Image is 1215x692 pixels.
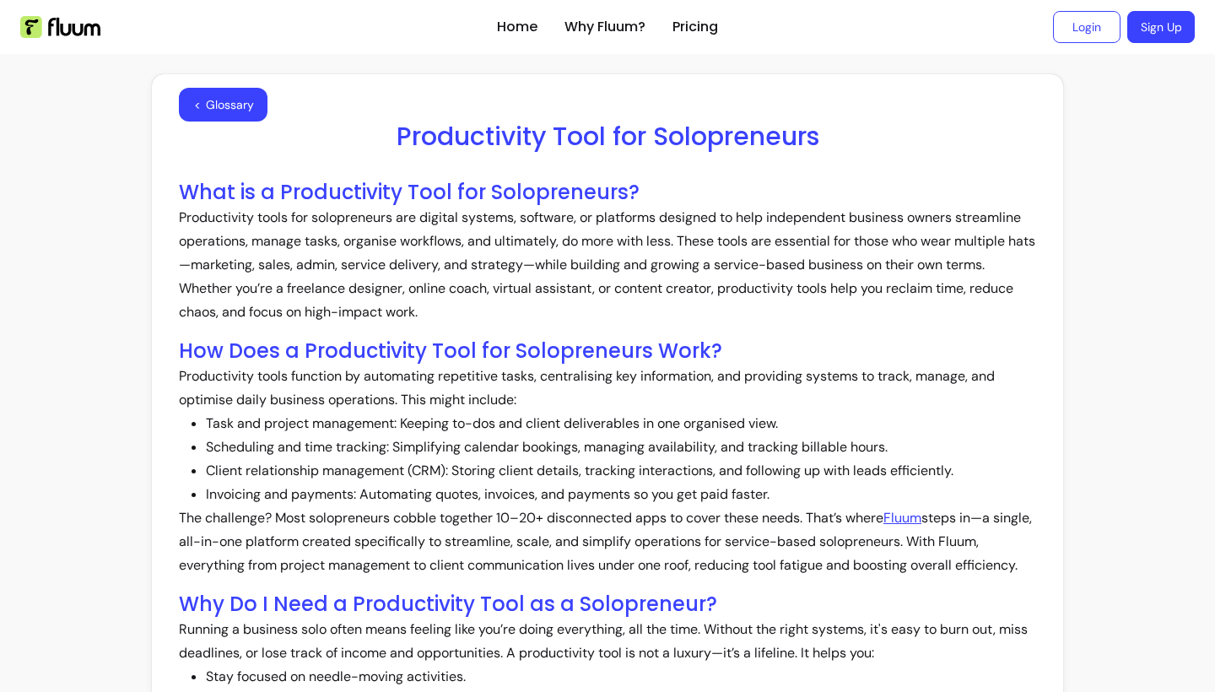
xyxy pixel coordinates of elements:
li: Stay focused on needle-moving activities. [206,665,1036,689]
button: <Glossary [179,88,267,122]
li: Invoicing and payments: Automating quotes, invoices, and payments so you get paid faster. [206,483,1036,506]
img: Fluum Logo [20,16,100,38]
p: Productivity tools for solopreneurs are digital systems, software, or platforms designed to help ... [179,206,1036,324]
li: Client relationship management (CRM): Storing client details, tracking interactions, and followin... [206,459,1036,483]
p: Productivity tools function by automating repetitive tasks, centralising key information, and pro... [179,365,1036,412]
a: Sign Up [1127,11,1195,43]
a: Login [1053,11,1120,43]
h2: Why Do I Need a Productivity Tool as a Solopreneur? [179,591,1036,618]
h2: What is a Productivity Tool for Solopreneurs? [179,179,1036,206]
p: Running a business solo often means feeling like you’re doing everything, all the time. Without t... [179,618,1036,665]
a: Home [497,17,537,37]
li: Scheduling and time tracking: Simplifying calendar bookings, managing availability, and tracking ... [206,435,1036,459]
p: The challenge? Most solopreneurs cobble together 10–20+ disconnected apps to cover these needs. T... [179,506,1036,577]
span: Glossary [206,96,254,113]
a: Why Fluum? [564,17,645,37]
li: Task and project management: Keeping to-dos and client deliverables in one organised view. [206,412,1036,435]
a: Fluum [883,509,921,527]
a: Pricing [672,17,718,37]
h2: How Does a Productivity Tool for Solopreneurs Work? [179,338,1036,365]
span: < [194,96,201,113]
h1: Productivity Tool for Solopreneurs [179,122,1036,152]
